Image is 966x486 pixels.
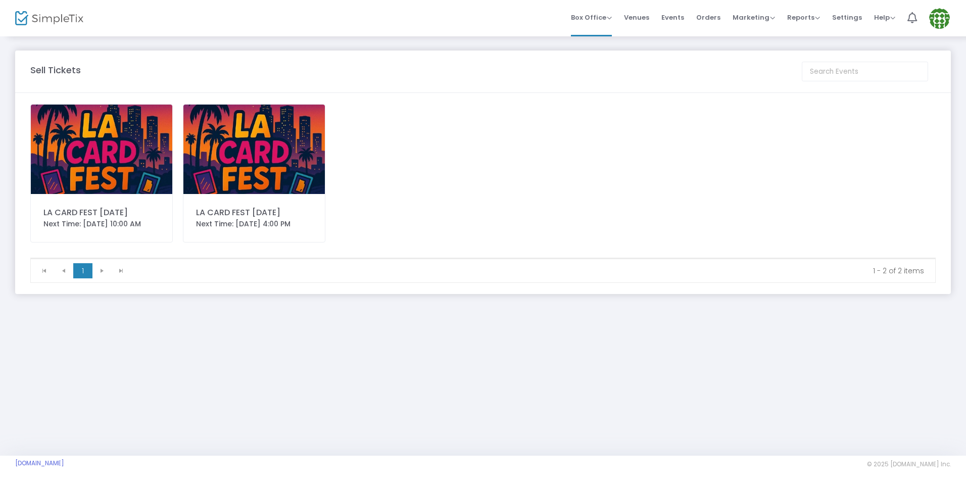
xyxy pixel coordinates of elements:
[31,258,935,259] div: Data table
[196,219,312,229] div: Next Time: [DATE] 4:00 PM
[43,219,160,229] div: Next Time: [DATE] 10:00 AM
[73,263,92,278] span: Page 1
[138,266,924,276] kendo-pager-info: 1 - 2 of 2 items
[571,13,612,22] span: Box Office
[183,105,325,194] img: 638901814369624717638881194449550259638874361552496130unnamed-2.jpg
[787,13,820,22] span: Reports
[867,460,951,468] span: © 2025 [DOMAIN_NAME] Inc.
[802,62,928,81] input: Search Events
[15,459,64,467] a: [DOMAIN_NAME]
[696,5,720,30] span: Orders
[661,5,684,30] span: Events
[624,5,649,30] span: Venues
[196,207,312,219] div: LA CARD FEST [DATE]
[30,63,81,77] m-panel-title: Sell Tickets
[874,13,895,22] span: Help
[733,13,775,22] span: Marketing
[31,105,172,194] img: 638896689793143308638881194449550259638874361552496130unnamed-2.jpg
[832,5,862,30] span: Settings
[43,207,160,219] div: LA CARD FEST [DATE]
